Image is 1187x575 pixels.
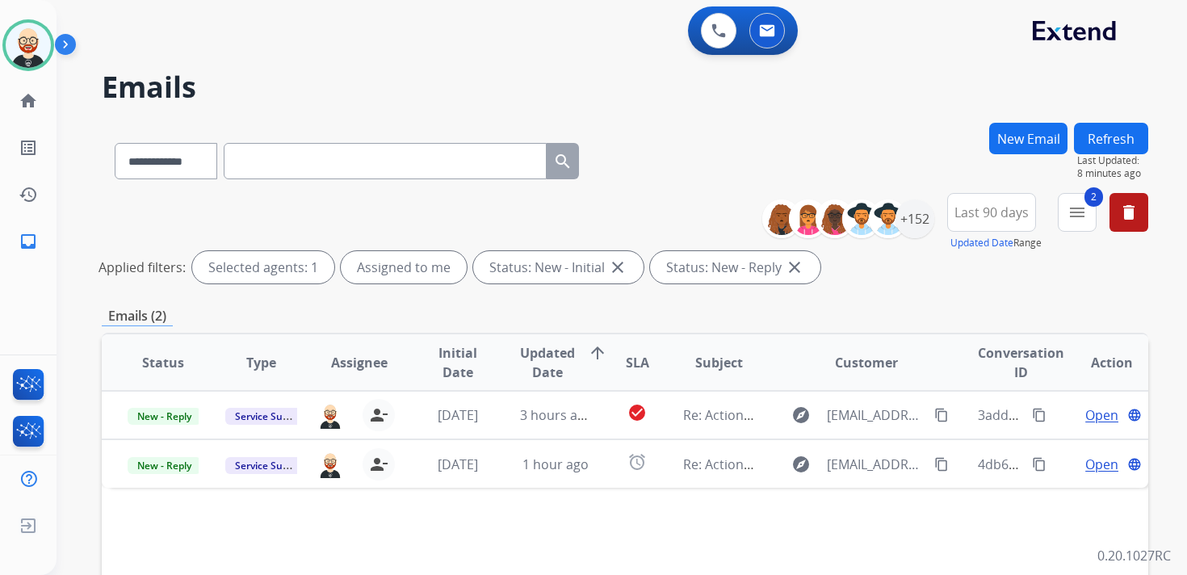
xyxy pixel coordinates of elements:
[19,91,38,111] mat-icon: home
[128,457,201,474] span: New - Reply
[246,353,276,372] span: Type
[317,450,343,477] img: agent-avatar
[369,405,388,425] mat-icon: person_remove
[1127,408,1142,422] mat-icon: language
[627,452,647,472] mat-icon: alarm
[522,455,589,473] span: 1 hour ago
[791,405,811,425] mat-icon: explore
[1085,405,1118,425] span: Open
[978,343,1064,382] span: Conversation ID
[1032,408,1046,422] mat-icon: content_copy
[142,353,184,372] span: Status
[650,251,820,283] div: Status: New - Reply
[1050,334,1148,391] th: Action
[608,258,627,277] mat-icon: close
[1074,123,1148,154] button: Refresh
[128,408,201,425] span: New - Reply
[950,236,1042,250] span: Range
[520,406,593,424] span: 3 hours ago
[954,209,1029,216] span: Last 90 days
[588,343,607,363] mat-icon: arrow_upward
[99,258,186,277] p: Applied filters:
[791,455,811,474] mat-icon: explore
[19,185,38,204] mat-icon: history
[835,353,898,372] span: Customer
[827,405,925,425] span: [EMAIL_ADDRESS][DOMAIN_NAME]
[1058,193,1097,232] button: 2
[317,401,343,429] img: agent-avatar
[369,455,388,474] mat-icon: person_remove
[553,152,573,171] mat-icon: search
[1127,457,1142,472] mat-icon: language
[192,251,334,283] div: Selected agents: 1
[626,353,649,372] span: SLA
[827,455,925,474] span: [EMAIL_ADDRESS][DOMAIN_NAME]
[1119,203,1139,222] mat-icon: delete
[6,23,51,68] img: avatar
[520,343,575,382] span: Updated Date
[627,403,647,422] mat-icon: check_circle
[1077,154,1148,167] span: Last Updated:
[1032,457,1046,472] mat-icon: content_copy
[785,258,804,277] mat-icon: close
[934,408,949,422] mat-icon: content_copy
[934,457,949,472] mat-icon: content_copy
[895,199,934,238] div: +152
[225,457,317,474] span: Service Support
[1067,203,1087,222] mat-icon: menu
[422,343,493,382] span: Initial Date
[19,138,38,157] mat-icon: list_alt
[1077,167,1148,180] span: 8 minutes ago
[102,71,1148,103] h2: Emails
[1097,546,1171,565] p: 0.20.1027RC
[695,353,743,372] span: Subject
[950,237,1013,250] button: Updated Date
[947,193,1036,232] button: Last 90 days
[225,408,317,425] span: Service Support
[438,455,478,473] span: [DATE]
[1084,187,1103,207] span: 2
[438,406,478,424] span: [DATE]
[473,251,644,283] div: Status: New - Initial
[19,232,38,251] mat-icon: inbox
[989,123,1067,154] button: New Email
[1085,455,1118,474] span: Open
[331,353,388,372] span: Assignee
[102,306,173,326] p: Emails (2)
[341,251,467,283] div: Assigned to me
